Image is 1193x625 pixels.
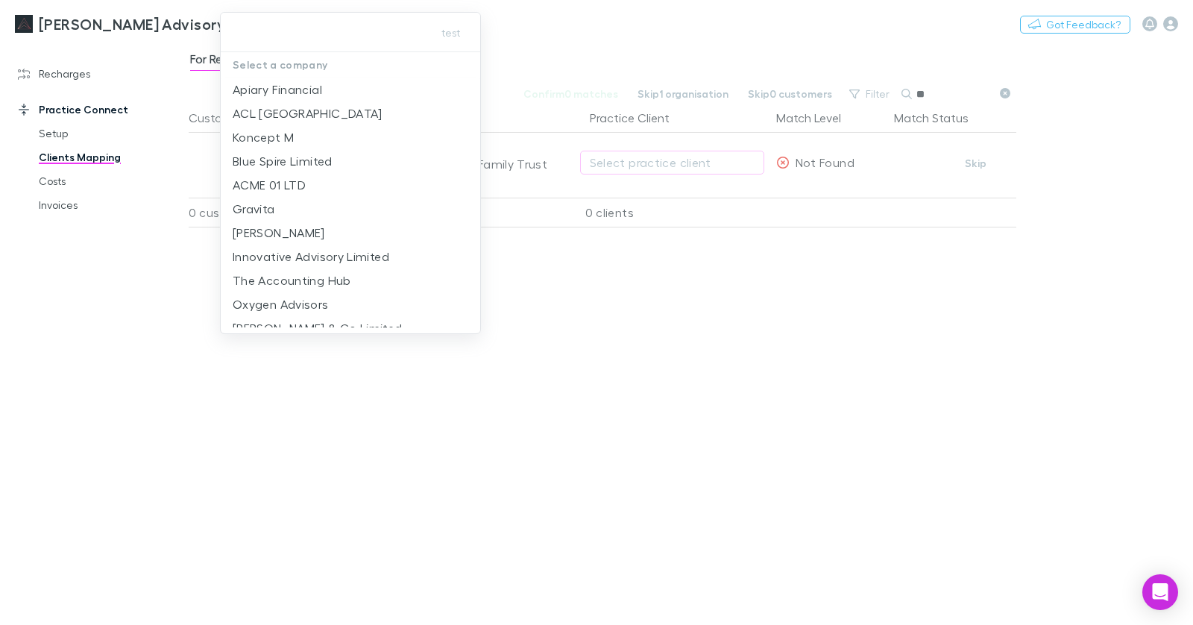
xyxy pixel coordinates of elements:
p: ACME 01 LTD [233,176,306,194]
p: Koncept M [233,128,294,146]
p: [PERSON_NAME] [233,224,325,242]
p: Innovative Advisory Limited [233,248,389,266]
button: test [426,24,474,42]
p: [PERSON_NAME] & Co Limited [233,319,403,337]
span: test [441,24,460,42]
div: Open Intercom Messenger [1142,574,1178,610]
p: Apiary Financial [233,81,322,98]
p: ACL [GEOGRAPHIC_DATA] [233,104,383,122]
p: Gravita [233,200,275,218]
p: Select a company [221,52,480,78]
p: Oxygen Advisors [233,295,329,313]
p: The Accounting Hub [233,271,351,289]
p: Blue Spire Limited [233,152,333,170]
